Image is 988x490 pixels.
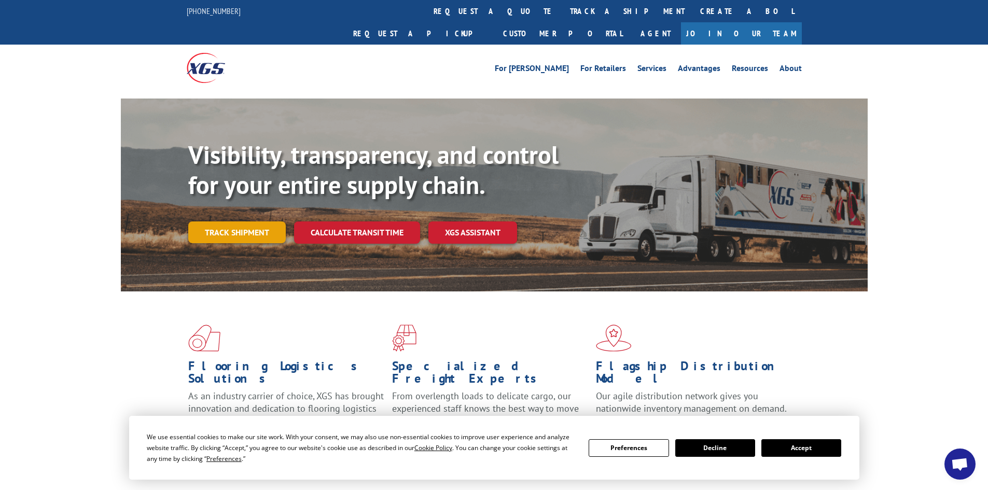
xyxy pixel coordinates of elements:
[392,325,416,352] img: xgs-icon-focused-on-flooring-red
[780,64,802,76] a: About
[637,64,666,76] a: Services
[345,22,495,45] a: Request a pickup
[147,431,576,464] div: We use essential cookies to make our site work. With your consent, we may also use non-essential ...
[678,64,720,76] a: Advantages
[428,221,517,244] a: XGS ASSISTANT
[206,454,242,463] span: Preferences
[580,64,626,76] a: For Retailers
[129,416,859,480] div: Cookie Consent Prompt
[495,22,630,45] a: Customer Portal
[188,325,220,352] img: xgs-icon-total-supply-chain-intelligence-red
[495,64,569,76] a: For [PERSON_NAME]
[188,360,384,390] h1: Flooring Logistics Solutions
[188,390,384,427] span: As an industry carrier of choice, XGS has brought innovation and dedication to flooring logistics...
[630,22,681,45] a: Agent
[187,6,241,16] a: [PHONE_NUMBER]
[675,439,755,457] button: Decline
[392,390,588,436] p: From overlength loads to delicate cargo, our experienced staff knows the best way to move your fr...
[188,221,286,243] a: Track shipment
[681,22,802,45] a: Join Our Team
[589,439,669,457] button: Preferences
[392,360,588,390] h1: Specialized Freight Experts
[414,443,452,452] span: Cookie Policy
[596,325,632,352] img: xgs-icon-flagship-distribution-model-red
[596,390,787,414] span: Our agile distribution network gives you nationwide inventory management on demand.
[294,221,420,244] a: Calculate transit time
[732,64,768,76] a: Resources
[761,439,841,457] button: Accept
[188,138,559,201] b: Visibility, transparency, and control for your entire supply chain.
[596,360,792,390] h1: Flagship Distribution Model
[944,449,976,480] div: Open chat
